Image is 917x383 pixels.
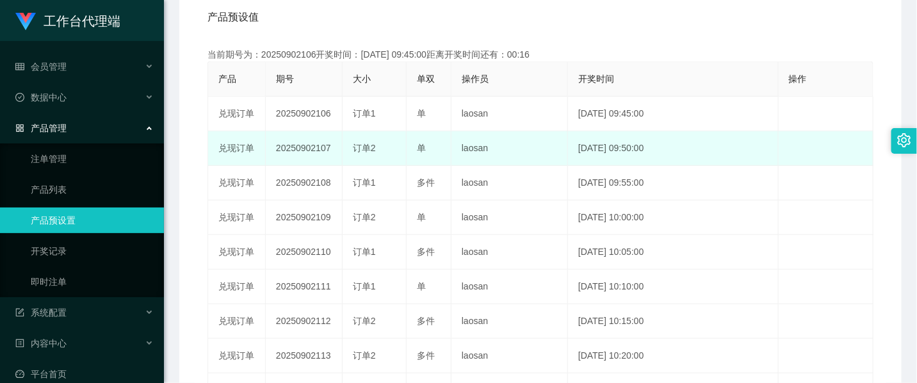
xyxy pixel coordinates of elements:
span: 会员管理 [15,61,67,72]
span: 多件 [417,316,435,326]
td: 20250902111 [266,270,343,304]
td: [DATE] 09:45:00 [568,97,779,131]
td: 兑现订单 [208,131,266,166]
i: 图标: form [15,308,24,317]
span: 订单2 [353,143,376,153]
span: 多件 [417,177,435,188]
a: 工作台代理端 [15,15,120,26]
td: [DATE] 10:05:00 [568,235,779,270]
td: laosan [451,304,568,339]
i: 图标: check-circle-o [15,93,24,102]
span: 订单2 [353,212,376,222]
td: 20250902106 [266,97,343,131]
span: 订单2 [353,316,376,326]
td: 兑现订单 [208,270,266,304]
span: 单 [417,212,426,222]
i: 图标: setting [897,133,911,147]
td: laosan [451,166,568,200]
i: 图标: table [15,62,24,71]
td: 兑现订单 [208,200,266,235]
span: 操作员 [462,74,489,84]
span: 数据中心 [15,92,67,102]
td: 20250902113 [266,339,343,373]
span: 单 [417,143,426,153]
td: 兑现订单 [208,304,266,339]
td: 20250902108 [266,166,343,200]
td: [DATE] 09:55:00 [568,166,779,200]
td: laosan [451,235,568,270]
td: 20250902109 [266,200,343,235]
td: laosan [451,97,568,131]
a: 产品列表 [31,177,154,202]
td: [DATE] 10:15:00 [568,304,779,339]
span: 产品管理 [15,123,67,133]
td: laosan [451,270,568,304]
a: 即时注单 [31,269,154,295]
td: laosan [451,131,568,166]
a: 开奖记录 [31,238,154,264]
span: 产品预设值 [207,10,259,25]
span: 多件 [417,350,435,361]
td: 兑现订单 [208,339,266,373]
span: 单 [417,281,426,291]
span: 订单1 [353,281,376,291]
span: 内容中心 [15,338,67,348]
span: 开奖时间 [578,74,614,84]
span: 多件 [417,247,435,257]
td: [DATE] 10:00:00 [568,200,779,235]
td: [DATE] 10:10:00 [568,270,779,304]
span: 大小 [353,74,371,84]
td: 兑现订单 [208,235,266,270]
td: 兑现订单 [208,97,266,131]
i: 图标: appstore-o [15,124,24,133]
span: 期号 [276,74,294,84]
td: 20250902110 [266,235,343,270]
i: 图标: profile [15,339,24,348]
span: 产品 [218,74,236,84]
a: 产品预设置 [31,208,154,233]
span: 单双 [417,74,435,84]
td: laosan [451,200,568,235]
td: 20250902112 [266,304,343,339]
td: 兑现订单 [208,166,266,200]
div: 当前期号为：20250902106开奖时间：[DATE] 09:45:00距离开奖时间还有：00:16 [207,48,873,61]
span: 订单1 [353,177,376,188]
h1: 工作台代理端 [44,1,120,42]
td: laosan [451,339,568,373]
img: logo.9652507e.png [15,13,36,31]
span: 订单1 [353,247,376,257]
a: 注单管理 [31,146,154,172]
td: [DATE] 10:20:00 [568,339,779,373]
td: [DATE] 09:50:00 [568,131,779,166]
span: 单 [417,108,426,118]
td: 20250902107 [266,131,343,166]
span: 操作 [789,74,807,84]
span: 订单1 [353,108,376,118]
span: 订单2 [353,350,376,361]
span: 系统配置 [15,307,67,318]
